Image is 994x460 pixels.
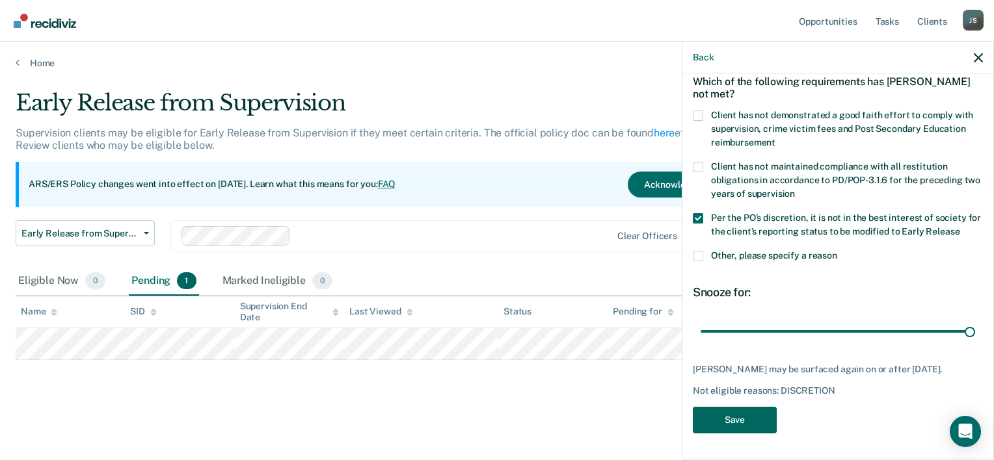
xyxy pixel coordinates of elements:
[504,306,531,317] div: Status
[130,306,157,317] div: SID
[693,385,983,396] div: Not eligible reasons: DISCRETION
[378,179,396,189] a: FAQ
[85,272,105,289] span: 0
[628,172,751,198] button: Acknowledge & Close
[16,90,761,127] div: Early Release from Supervision
[617,231,677,242] div: Clear officers
[312,272,332,289] span: 0
[711,212,981,236] span: Per the PO’s discretion, it is not in the best interest of society for the client’s reporting sta...
[21,228,139,239] span: Early Release from Supervision
[693,65,983,110] div: Which of the following requirements has [PERSON_NAME] not met?
[16,57,978,69] a: Home
[693,285,983,300] div: Snooze for:
[654,127,675,139] a: here
[349,306,412,317] div: Last Viewed
[693,407,777,433] button: Save
[220,267,336,296] div: Marked Ineligible
[240,301,339,323] div: Supervision End Date
[711,250,837,261] span: Other, please specify a reason
[693,364,983,375] div: [PERSON_NAME] may be surfaced again on or after [DATE].
[14,14,76,28] img: Recidiviz
[177,272,196,289] span: 1
[963,10,984,31] button: Profile dropdown button
[21,306,57,317] div: Name
[711,110,973,147] span: Client has not demonstrated a good faith effort to comply with supervision, crime victim fees and...
[613,306,673,317] div: Pending for
[129,267,198,296] div: Pending
[16,267,108,296] div: Eligible Now
[711,161,980,199] span: Client has not maintained compliance with all restitution obligations in accordance to PD/POP-3.1...
[963,10,984,31] div: J S
[29,178,396,191] p: ARS/ERS Policy changes went into effect on [DATE]. Learn what this means for you:
[693,52,714,63] button: Back
[16,127,755,151] p: Supervision clients may be eligible for Early Release from Supervision if they meet certain crite...
[950,416,981,447] div: Open Intercom Messenger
